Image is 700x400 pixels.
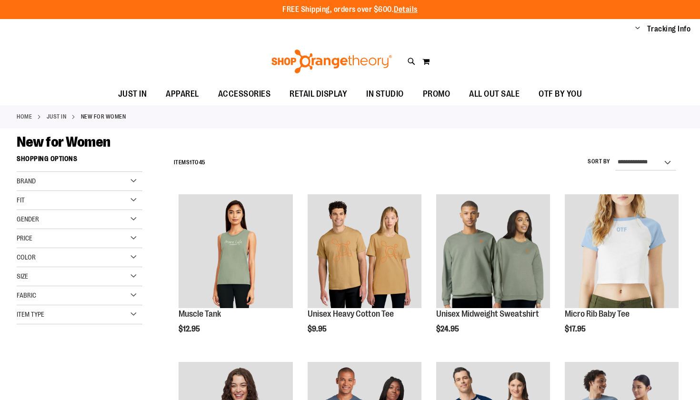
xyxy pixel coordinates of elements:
span: $12.95 [179,325,201,333]
span: Size [17,272,28,280]
span: Fit [17,196,25,204]
a: Tracking Info [647,24,691,34]
a: Home [17,112,32,121]
a: Unisex Heavy Cotton Tee [308,194,421,310]
span: Gender [17,215,39,223]
span: Color [17,253,36,261]
span: $24.95 [436,325,460,333]
a: Micro Rib Baby Tee [565,194,679,310]
label: Sort By [588,158,610,166]
h2: Items to [174,155,206,170]
span: APPAREL [166,83,199,105]
span: Price [17,234,32,242]
span: ALL OUT SALE [469,83,520,105]
span: IN STUDIO [366,83,404,105]
img: Unisex Midweight Sweatshirt [436,194,550,308]
a: Unisex Heavy Cotton Tee [308,309,394,319]
span: Item Type [17,310,44,318]
p: FREE Shipping, orders over $600. [282,4,418,15]
span: 45 [199,159,206,166]
a: Unisex Midweight Sweatshirt [436,309,539,319]
span: 1 [190,159,192,166]
button: Account menu [635,24,640,34]
span: OTF BY YOU [539,83,582,105]
a: Muscle Tank [179,194,292,310]
a: Details [394,5,418,14]
img: Micro Rib Baby Tee [565,194,679,308]
span: JUST IN [118,83,147,105]
span: ACCESSORIES [218,83,271,105]
a: Unisex Midweight Sweatshirt [436,194,550,310]
strong: New for Women [81,112,126,121]
span: $17.95 [565,325,587,333]
span: $9.95 [308,325,328,333]
div: product [431,190,555,358]
span: Fabric [17,291,36,299]
img: Muscle Tank [179,194,292,308]
a: Muscle Tank [179,309,221,319]
div: product [560,190,683,358]
img: Shop Orangetheory [270,50,393,73]
span: RETAIL DISPLAY [290,83,347,105]
span: New for Women [17,134,110,150]
a: JUST IN [47,112,67,121]
span: PROMO [423,83,450,105]
a: Micro Rib Baby Tee [565,309,630,319]
div: product [303,190,426,358]
div: product [174,190,297,358]
span: Brand [17,177,36,185]
strong: Shopping Options [17,150,142,172]
img: Unisex Heavy Cotton Tee [308,194,421,308]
